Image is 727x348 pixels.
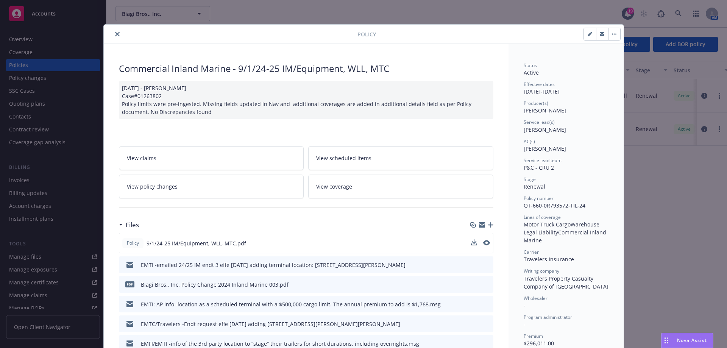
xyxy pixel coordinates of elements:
span: Policy number [524,195,554,201]
span: Program administrator [524,314,572,320]
button: preview file [484,281,490,289]
button: download file [471,239,477,247]
a: View claims [119,146,304,170]
button: preview file [484,320,490,328]
span: 9/1/24-25 IM/Equipment, WLL, MTC.pdf [147,239,246,247]
span: Travelers Insurance [524,256,574,263]
span: Policy [357,30,376,38]
button: preview file [483,240,490,245]
button: close [113,30,122,39]
span: Premium [524,333,543,339]
span: Renewal [524,183,545,190]
span: AC(s) [524,138,535,145]
span: $296,011.00 [524,340,554,347]
span: Writing company [524,268,559,274]
span: Carrier [524,249,539,255]
button: download file [471,281,477,289]
span: - [524,302,526,309]
span: Policy [125,240,140,247]
button: preview file [484,261,490,269]
span: Warehouse Legal Liability [524,221,601,236]
h3: Files [126,220,139,230]
button: download file [471,239,477,245]
button: preview file [483,239,490,247]
span: P&C - CRU 2 [524,164,554,171]
span: Producer(s) [524,100,548,106]
button: Nova Assist [661,333,713,348]
div: EMTI -emailed 24/25 IM endt 3 effe [DATE] adding terminal location: [STREET_ADDRESS][PERSON_NAME] [141,261,406,269]
button: download file [471,340,477,348]
div: EMTI: AP info -location as a scheduled terminal with a $500,000 cargo limit. The annual premium t... [141,300,441,308]
div: Commercial Inland Marine - 9/1/24-25 IM/Equipment, WLL, MTC [119,62,493,75]
span: [PERSON_NAME] [524,107,566,114]
span: View policy changes [127,183,178,190]
span: QT-660-0R793572-TIL-24 [524,202,585,209]
span: Stage [524,176,536,183]
span: Service lead(s) [524,119,555,125]
span: Effective dates [524,81,555,87]
a: View coverage [308,175,493,198]
span: Motor Truck Cargo [524,221,571,228]
span: Lines of coverage [524,214,561,220]
span: - [524,321,526,328]
span: [PERSON_NAME] [524,126,566,133]
span: Status [524,62,537,69]
a: View scheduled items [308,146,493,170]
span: Nova Assist [677,337,707,343]
button: download file [471,300,477,308]
span: Commercial Inland Marine [524,229,608,244]
div: EMFI/EMTI -info of the 3rd party location to “stage” their trailers for short durations, includin... [141,340,419,348]
div: [DATE] - [DATE] [524,81,608,95]
span: Travelers Property Casualty Company of [GEOGRAPHIC_DATA] [524,275,608,290]
div: Biagi Bros., Inc. Policy Change 2024 Inland Marine 003.pdf [141,281,289,289]
a: View policy changes [119,175,304,198]
div: [DATE] - [PERSON_NAME] Case#01263802 Policy limits were pre-ingested. Missing fields updated in N... [119,81,493,119]
span: Service lead team [524,157,562,164]
button: download file [471,320,477,328]
span: View coverage [316,183,352,190]
span: pdf [125,281,134,287]
div: Files [119,220,139,230]
span: Active [524,69,539,76]
div: Drag to move [661,333,671,348]
button: preview file [484,340,490,348]
button: preview file [484,300,490,308]
button: download file [471,261,477,269]
span: View scheduled items [316,154,371,162]
span: [PERSON_NAME] [524,145,566,152]
span: View claims [127,154,156,162]
div: EMTC/Travelers -Endt request effe [DATE] adding [STREET_ADDRESS][PERSON_NAME][PERSON_NAME] [141,320,400,328]
span: Wholesaler [524,295,548,301]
